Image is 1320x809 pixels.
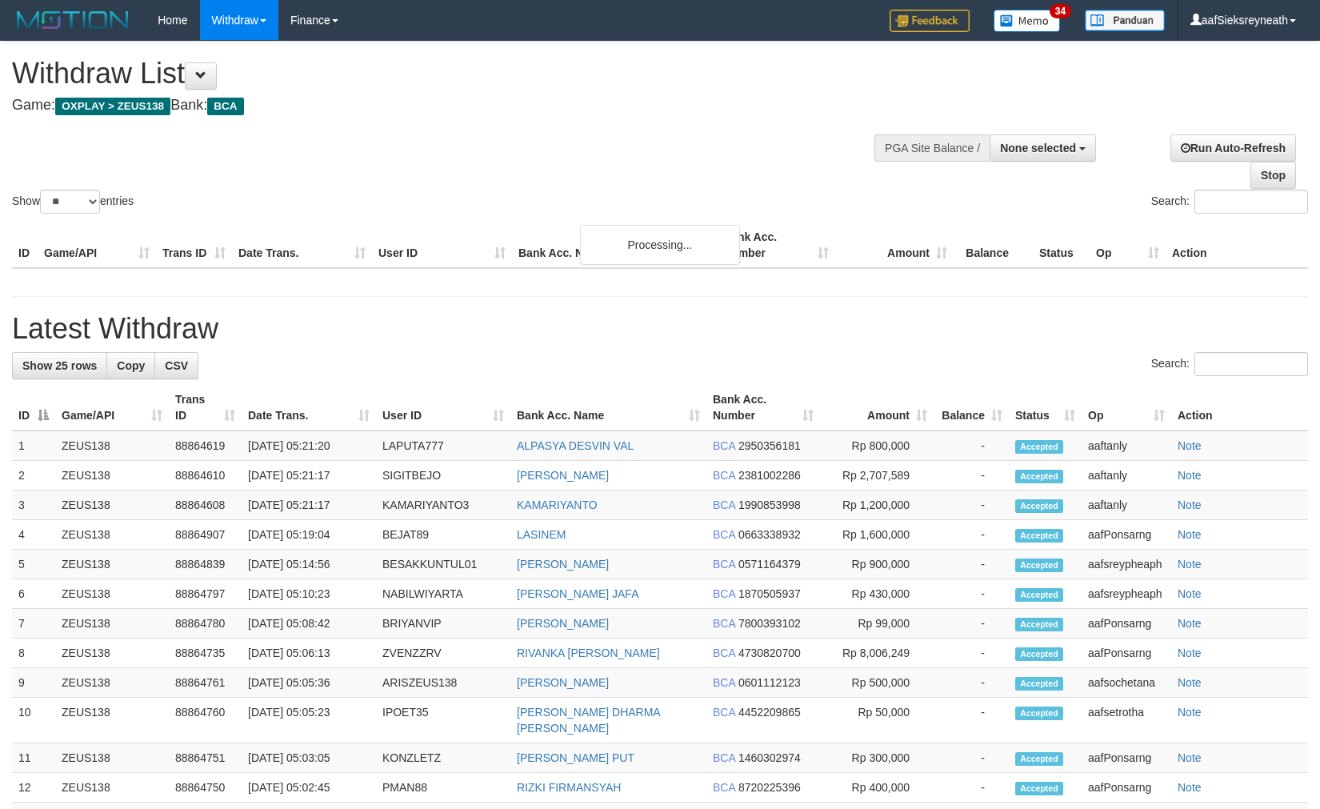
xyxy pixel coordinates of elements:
td: 88864780 [169,609,242,639]
a: Note [1178,499,1202,511]
span: BCA [713,781,735,794]
span: Copy 4730820700 to clipboard [738,647,801,659]
td: Rp 900,000 [820,550,934,579]
td: KONZLETZ [376,743,510,773]
td: 12 [12,773,55,803]
td: 5 [12,550,55,579]
a: Note [1178,528,1202,541]
td: IPOET35 [376,698,510,743]
td: ZEUS138 [55,491,169,520]
span: BCA [713,499,735,511]
td: ZEUS138 [55,698,169,743]
td: [DATE] 05:05:23 [242,698,376,743]
td: 11 [12,743,55,773]
th: ID [12,222,38,268]
span: Accepted [1015,559,1063,572]
td: [DATE] 05:03:05 [242,743,376,773]
a: Note [1178,751,1202,764]
td: Rp 500,000 [820,668,934,698]
span: Copy 8720225396 to clipboard [738,781,801,794]
td: 8 [12,639,55,668]
span: Accepted [1015,529,1063,543]
span: Copy 0601112123 to clipboard [738,676,801,689]
td: ZEUS138 [55,431,169,461]
select: Showentries [40,190,100,214]
th: Action [1171,385,1308,431]
th: Op [1090,222,1166,268]
td: - [934,609,1009,639]
th: Balance: activate to sort column ascending [934,385,1009,431]
span: BCA [713,528,735,541]
td: [DATE] 05:02:45 [242,773,376,803]
span: None selected [1000,142,1076,154]
a: ALPASYA DESVIN VAL [517,439,634,452]
td: [DATE] 05:08:42 [242,609,376,639]
span: Copy 0571164379 to clipboard [738,558,801,571]
span: Accepted [1015,618,1063,631]
td: ZEUS138 [55,773,169,803]
td: aaftanly [1082,491,1171,520]
th: Date Trans. [232,222,372,268]
th: Action [1166,222,1308,268]
td: [DATE] 05:21:17 [242,491,376,520]
span: Accepted [1015,470,1063,483]
span: Accepted [1015,588,1063,602]
span: BCA [713,676,735,689]
a: LASINEM [517,528,566,541]
h4: Game: Bank: [12,98,864,114]
span: BCA [713,587,735,600]
td: 88864797 [169,579,242,609]
td: BRIYANVIP [376,609,510,639]
td: - [934,773,1009,803]
td: - [934,461,1009,491]
td: PMAN88 [376,773,510,803]
td: 3 [12,491,55,520]
a: Note [1178,706,1202,719]
th: Balance [954,222,1033,268]
span: Copy 2381002286 to clipboard [738,469,801,482]
span: BCA [713,439,735,452]
label: Search: [1151,190,1308,214]
td: 88864907 [169,520,242,550]
a: [PERSON_NAME] JAFA [517,587,638,600]
span: Copy 1870505937 to clipboard [738,587,801,600]
span: Copy 4452209865 to clipboard [738,706,801,719]
td: ZEUS138 [55,520,169,550]
td: - [934,639,1009,668]
a: KAMARIYANTO [517,499,598,511]
span: Accepted [1015,647,1063,661]
a: Note [1178,469,1202,482]
td: aafPonsarng [1082,520,1171,550]
a: Note [1178,647,1202,659]
td: aafsochetana [1082,668,1171,698]
input: Search: [1194,190,1308,214]
td: Rp 1,200,000 [820,491,934,520]
span: OXPLAY > ZEUS138 [55,98,170,115]
a: [PERSON_NAME] [517,617,609,630]
a: Note [1178,587,1202,600]
td: 88864750 [169,773,242,803]
a: [PERSON_NAME] [517,558,609,571]
td: ZVENZZRV [376,639,510,668]
td: aafsetrotha [1082,698,1171,743]
input: Search: [1194,352,1308,376]
span: BCA [713,751,735,764]
td: Rp 300,000 [820,743,934,773]
h1: Withdraw List [12,58,864,90]
span: BCA [207,98,243,115]
td: 4 [12,520,55,550]
a: [PERSON_NAME] PUT [517,751,634,764]
td: aafPonsarng [1082,743,1171,773]
td: - [934,550,1009,579]
td: 88864619 [169,431,242,461]
a: Note [1178,781,1202,794]
img: Button%20Memo.svg [994,10,1061,32]
span: CSV [165,359,188,372]
th: Bank Acc. Number: activate to sort column ascending [706,385,820,431]
span: BCA [713,647,735,659]
td: 88864751 [169,743,242,773]
th: Status: activate to sort column ascending [1009,385,1082,431]
a: RIVANKA [PERSON_NAME] [517,647,660,659]
td: 88864610 [169,461,242,491]
th: Trans ID: activate to sort column ascending [169,385,242,431]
